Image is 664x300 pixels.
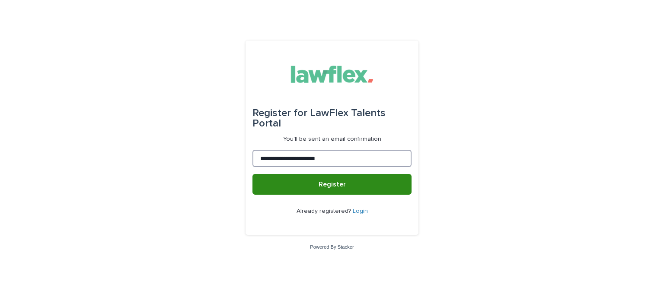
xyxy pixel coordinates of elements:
a: Login [353,208,368,214]
a: Powered By Stacker [310,244,354,249]
div: LawFlex Talents Portal [252,101,412,136]
p: You'll be sent an email confirmation [283,136,381,143]
span: Already registered? [297,208,353,214]
span: Register for [252,108,307,118]
button: Register [252,174,412,195]
img: Gnvw4qrBSHOAfo8VMhG6 [284,61,381,87]
span: Register [319,181,346,188]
